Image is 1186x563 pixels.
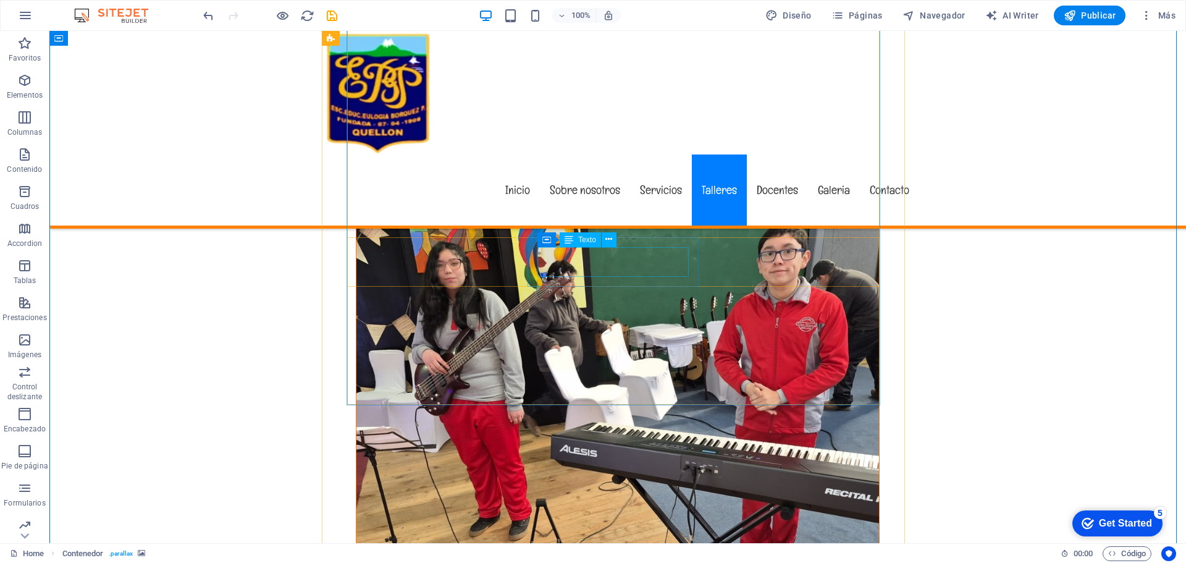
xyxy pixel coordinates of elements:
[1064,9,1116,22] span: Publicar
[138,550,145,557] i: Este elemento contiene un fondo
[1103,546,1151,561] button: Código
[201,9,216,23] i: Deshacer: Cambiar imagen (Ctrl+Z)
[300,8,314,23] button: reload
[91,2,104,15] div: 5
[325,9,339,23] i: Guardar (Ctrl+S)
[603,10,614,21] i: Al redimensionar, ajustar el nivel de zoom automáticamente para ajustarse al dispositivo elegido.
[571,8,591,23] h6: 100%
[7,90,43,100] p: Elementos
[902,9,965,22] span: Navegador
[275,8,290,23] button: Haz clic para salir del modo de previsualización y seguir editando
[109,546,133,561] span: . parallax
[4,498,45,508] p: Formularios
[71,8,164,23] img: Editor Logo
[62,546,146,561] nav: breadcrumb
[826,6,888,25] button: Páginas
[1161,546,1176,561] button: Usercentrics
[831,9,883,22] span: Páginas
[7,164,42,174] p: Contenido
[552,8,596,23] button: 100%
[760,6,817,25] button: Diseño
[7,239,42,248] p: Accordion
[2,313,46,323] p: Prestaciones
[1108,546,1146,561] span: Código
[1140,9,1175,22] span: Más
[14,276,36,286] p: Tablas
[10,6,100,32] div: Get Started 5 items remaining, 0% complete
[4,424,46,434] p: Encabezado
[324,8,339,23] button: save
[980,6,1044,25] button: AI Writer
[8,350,41,360] p: Imágenes
[201,8,216,23] button: undo
[7,127,43,137] p: Columnas
[62,546,104,561] span: Haz clic para seleccionar y doble clic para editar
[11,201,40,211] p: Cuadros
[985,9,1039,22] span: AI Writer
[10,546,44,561] a: Haz clic para cancelar la selección y doble clic para abrir páginas
[578,236,596,243] span: Texto
[36,14,90,25] div: Get Started
[1054,6,1126,25] button: Publicar
[898,6,970,25] button: Navegador
[765,9,812,22] span: Diseño
[1135,6,1180,25] button: Más
[300,9,314,23] i: Volver a cargar página
[1074,546,1093,561] span: 00 00
[1082,549,1084,558] span: :
[9,53,41,63] p: Favoritos
[1,461,48,471] p: Pie de página
[1061,546,1093,561] h6: Tiempo de la sesión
